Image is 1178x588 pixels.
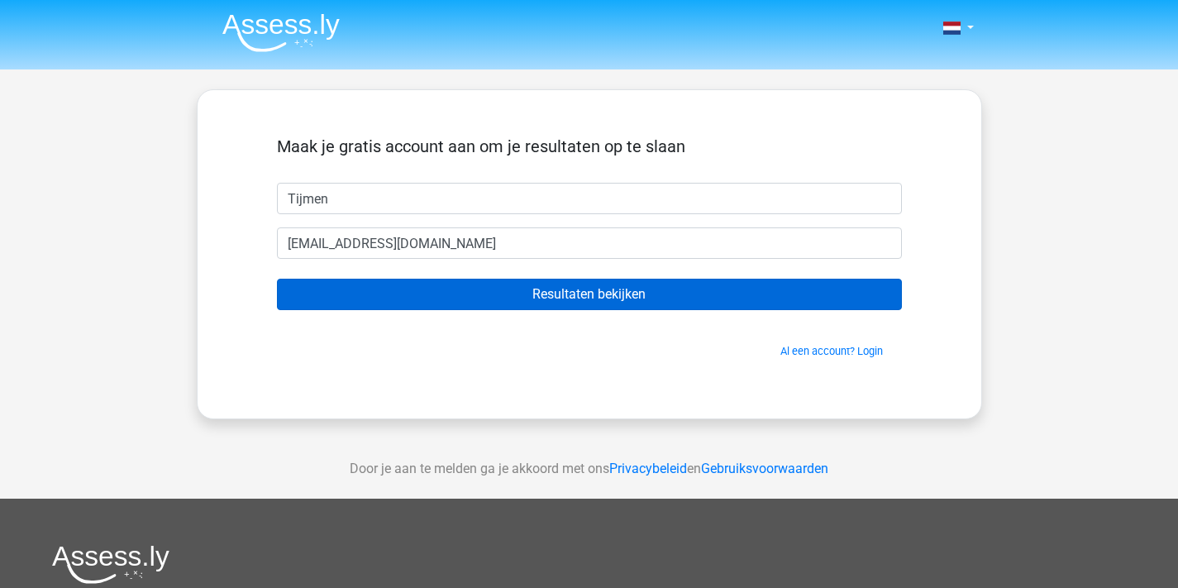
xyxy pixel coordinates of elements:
input: Voornaam [277,183,902,214]
img: Assessly logo [52,545,169,584]
a: Privacybeleid [609,461,687,476]
img: Assessly [222,13,340,52]
input: Email [277,227,902,259]
a: Gebruiksvoorwaarden [701,461,828,476]
a: Al een account? Login [780,345,883,357]
h5: Maak je gratis account aan om je resultaten op te slaan [277,136,902,156]
input: Resultaten bekijken [277,279,902,310]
